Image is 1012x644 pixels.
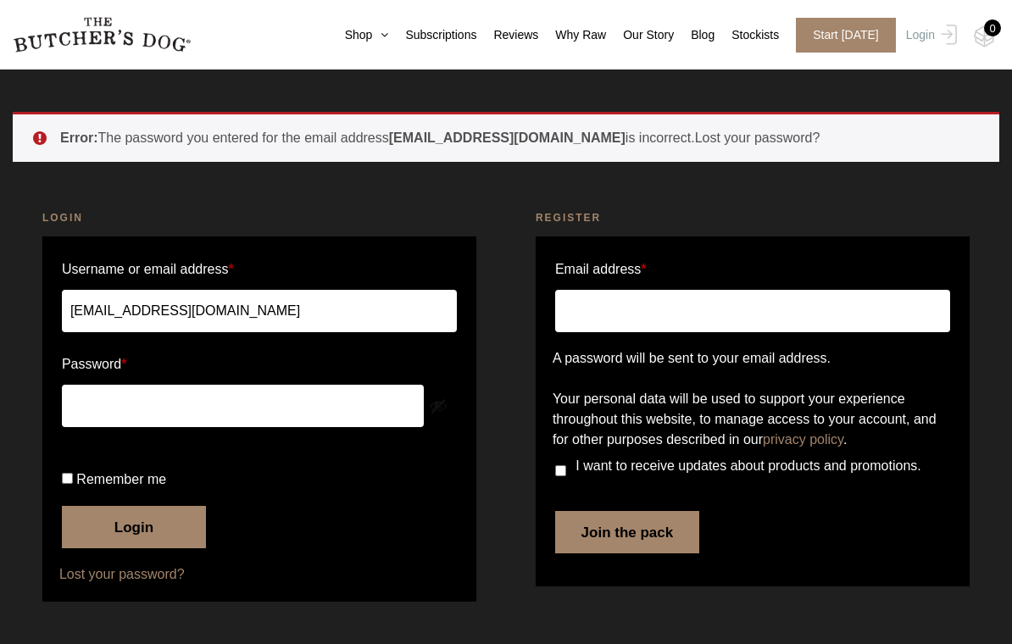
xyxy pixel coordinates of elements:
a: Stockists [715,26,779,44]
h2: Register [536,209,970,226]
li: The password you entered for the email address is incorrect. [60,128,972,148]
strong: Error: [60,130,97,145]
a: Reviews [476,26,538,44]
label: Email address [555,256,647,283]
button: Show password [429,397,448,415]
input: I want to receive updates about products and promotions. [555,465,566,476]
a: Subscriptions [388,26,476,44]
label: Password [62,351,457,378]
a: Login [902,18,957,53]
label: Username or email address [62,256,457,283]
button: Login [62,506,206,548]
p: Your personal data will be used to support your experience throughout this website, to manage acc... [553,389,953,450]
span: Start [DATE] [796,18,896,53]
img: TBD_Cart-Empty.png [974,25,995,47]
p: A password will be sent to your email address. [553,348,953,369]
div: 0 [984,19,1001,36]
strong: [EMAIL_ADDRESS][DOMAIN_NAME] [389,130,626,145]
span: Remember me [76,472,166,486]
span: I want to receive updates about products and promotions. [576,458,920,473]
a: privacy policy [763,432,843,447]
a: Blog [674,26,715,44]
a: Our Story [606,26,674,44]
input: Remember me [62,473,73,484]
button: Join the pack [555,511,699,553]
a: Shop [328,26,389,44]
a: Lost your password? [59,564,459,585]
a: Why Raw [538,26,606,44]
a: Start [DATE] [779,18,902,53]
a: Lost your password? [695,130,820,145]
h2: Login [42,209,476,226]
